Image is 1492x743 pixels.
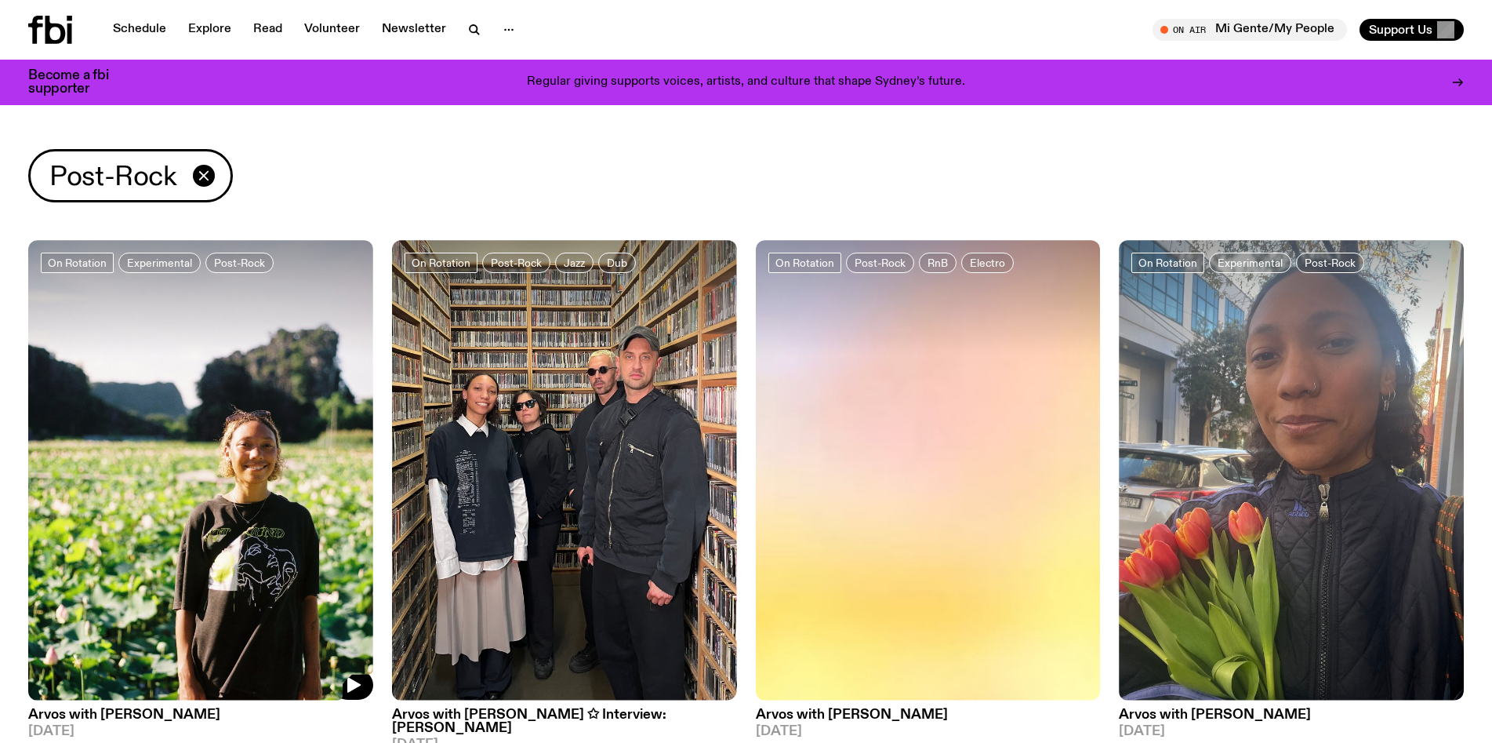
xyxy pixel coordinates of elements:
[41,253,114,273] a: On Rotation
[49,161,177,191] span: Post-Rock
[392,708,737,735] h3: Arvos with [PERSON_NAME] ✩ Interview: [PERSON_NAME]
[1209,253,1291,273] a: Experimental
[928,257,948,268] span: RnB
[118,253,201,273] a: Experimental
[103,19,176,41] a: Schedule
[756,240,1101,700] img: a colourful gradient of pastel colours
[1359,19,1464,41] button: Support Us
[756,725,1101,738] span: [DATE]
[1153,19,1347,41] button: On AirMi Gente/My People
[28,701,373,738] a: Arvos with [PERSON_NAME][DATE]
[392,240,737,700] img: four people wearing black standing together in front of a wall of CDs
[127,257,192,268] span: Experimental
[1296,253,1364,273] a: Post-Rock
[775,257,834,268] span: On Rotation
[28,69,129,96] h3: Become a fbi supporter
[1305,257,1356,268] span: Post-Rock
[491,257,542,268] span: Post-Rock
[527,75,965,89] p: Regular giving supports voices, artists, and culture that shape Sydney’s future.
[214,257,265,268] span: Post-Rock
[756,708,1101,722] h3: Arvos with [PERSON_NAME]
[295,19,369,41] a: Volunteer
[244,19,292,41] a: Read
[482,253,550,273] a: Post-Rock
[1131,253,1204,273] a: On Rotation
[412,257,470,268] span: On Rotation
[756,701,1101,738] a: Arvos with [PERSON_NAME][DATE]
[961,253,1014,273] a: Electro
[179,19,241,41] a: Explore
[970,257,1005,268] span: Electro
[1218,257,1283,268] span: Experimental
[1119,725,1464,738] span: [DATE]
[1119,701,1464,738] a: Arvos with [PERSON_NAME][DATE]
[28,725,373,738] span: [DATE]
[855,257,906,268] span: Post-Rock
[405,253,477,273] a: On Rotation
[28,708,373,722] h3: Arvos with [PERSON_NAME]
[1119,240,1464,700] img: Bri is wearing a black puffer jacket and holding a bouquet of pink and yellow flowers.
[28,240,373,700] img: Bri is smiling and wearing a black t-shirt. She is standing in front of a lush, green field. Ther...
[372,19,456,41] a: Newsletter
[205,253,274,273] a: Post-Rock
[919,253,957,273] a: RnB
[564,257,585,268] span: Jazz
[768,253,841,273] a: On Rotation
[48,257,107,268] span: On Rotation
[1369,23,1432,37] span: Support Us
[555,253,594,273] a: Jazz
[607,257,627,268] span: Dub
[1119,708,1464,722] h3: Arvos with [PERSON_NAME]
[846,253,914,273] a: Post-Rock
[1138,257,1197,268] span: On Rotation
[598,253,636,273] a: Dub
